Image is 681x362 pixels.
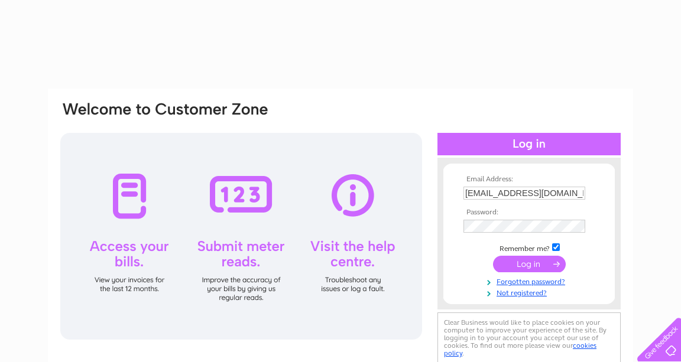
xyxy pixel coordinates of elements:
[463,275,598,286] a: Forgotten password?
[461,208,598,217] th: Password:
[463,286,598,298] a: Not registered?
[493,256,566,272] input: Submit
[461,242,598,253] td: Remember me?
[461,175,598,184] th: Email Address:
[444,341,596,357] a: cookies policy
